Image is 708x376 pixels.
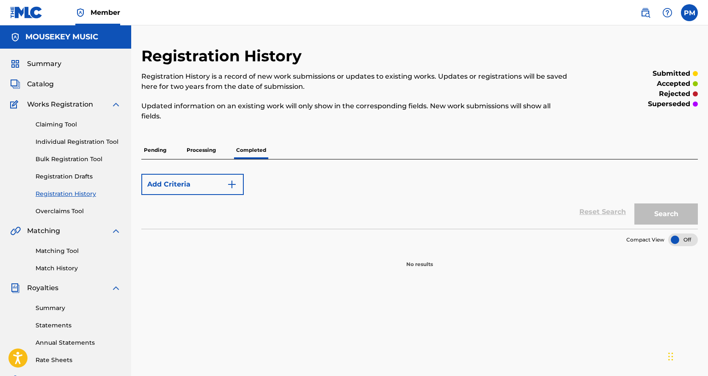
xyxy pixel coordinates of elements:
span: Works Registration [27,99,93,110]
img: help [662,8,672,18]
a: Statements [36,321,121,330]
p: accepted [657,79,690,89]
img: Catalog [10,79,20,89]
p: submitted [653,69,690,79]
a: SummarySummary [10,59,61,69]
a: Match History [36,264,121,273]
div: Help [659,4,676,21]
p: Pending [141,141,169,159]
p: rejected [659,89,690,99]
a: Annual Statements [36,338,121,347]
iframe: Chat Widget [666,335,708,376]
a: Individual Registration Tool [36,137,121,146]
a: Bulk Registration Tool [36,155,121,164]
img: Matching [10,226,21,236]
button: Add Criteria [141,174,244,195]
h2: Registration History [141,47,306,66]
p: Updated information on an existing work will only show in the corresponding fields. New work subm... [141,101,570,121]
span: Member [91,8,120,17]
span: Matching [27,226,60,236]
img: search [640,8,650,18]
span: Catalog [27,79,54,89]
img: expand [111,226,121,236]
img: Royalties [10,283,20,293]
p: Completed [234,141,269,159]
p: superseded [648,99,690,109]
span: Compact View [626,236,664,244]
img: MLC Logo [10,6,43,19]
img: Summary [10,59,20,69]
div: Drag [668,344,673,369]
p: Processing [184,141,218,159]
img: Top Rightsholder [75,8,85,18]
div: User Menu [681,4,698,21]
img: 9d2ae6d4665cec9f34b9.svg [227,179,237,189]
a: Overclaims Tool [36,207,121,216]
h5: MOUSEKEY MUSIC [25,32,98,42]
img: expand [111,283,121,293]
img: Accounts [10,32,20,42]
a: CatalogCatalog [10,79,54,89]
a: Claiming Tool [36,120,121,129]
a: Matching Tool [36,247,121,255]
span: Royalties [27,283,58,293]
p: No results [406,250,433,268]
a: Rate Sheets [36,356,121,365]
iframe: Resource Center [684,246,708,314]
a: Registration Drafts [36,172,121,181]
span: Summary [27,59,61,69]
img: expand [111,99,121,110]
a: Registration History [36,189,121,198]
a: Public Search [637,4,654,21]
a: Summary [36,304,121,313]
img: Works Registration [10,99,21,110]
form: Search Form [141,170,698,229]
p: Registration History is a record of new work submissions or updates to existing works. Updates or... [141,71,570,92]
